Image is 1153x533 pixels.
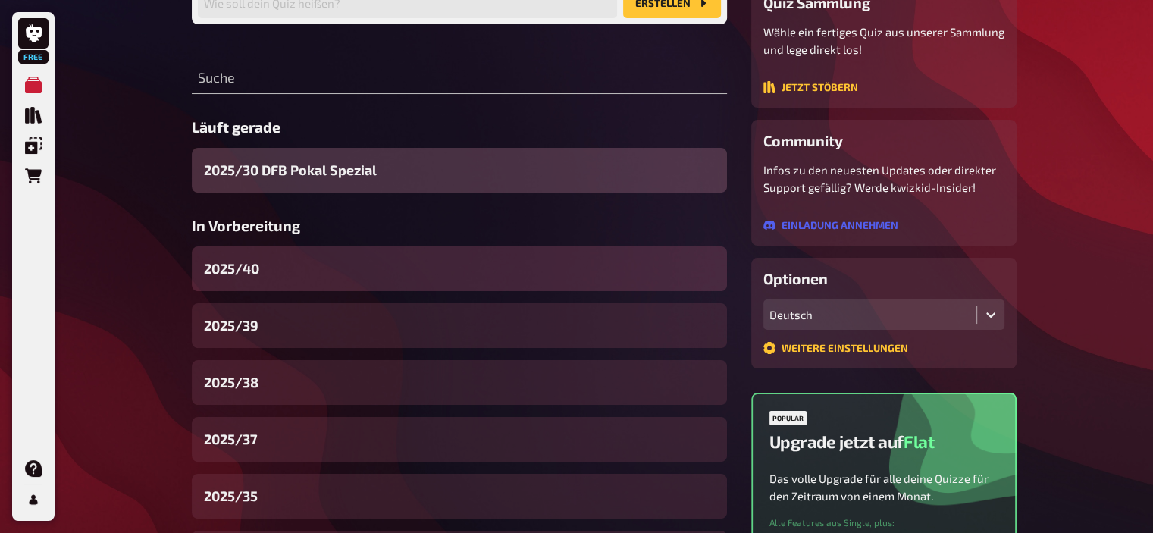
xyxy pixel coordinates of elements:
[192,474,727,519] a: 2025/35
[192,360,727,405] a: 2025/38
[20,52,47,61] span: Free
[763,132,1004,149] h3: Community
[192,64,727,94] input: Suche
[763,219,898,231] button: Einladung annehmen
[763,343,908,356] a: Weitere Einstellungen
[204,372,258,393] span: 2025/38
[204,160,377,180] span: 2025/30 DFB Pokal Spezial
[763,82,858,96] a: Jetzt stöbern
[204,486,258,506] span: 2025/35
[769,516,895,529] small: Alle Features aus Single, plus :
[769,411,807,425] div: Popular
[769,431,935,452] h2: Upgrade jetzt auf
[192,417,727,462] a: 2025/37
[769,308,970,321] div: Deutsch
[763,220,898,234] a: Einladung annehmen
[192,118,727,136] h3: Läuft gerade
[192,303,727,348] a: 2025/39
[763,81,858,93] button: Jetzt stöbern
[204,429,258,450] span: 2025/37
[192,217,727,234] h3: In Vorbereitung
[763,161,1004,196] p: Infos zu den neuesten Updates oder direkter Support gefällig? Werde kwizkid-Insider!
[763,24,1004,58] p: Wähle ein fertiges Quiz aus unserer Sammlung und lege direkt los!
[204,315,258,336] span: 2025/39
[204,259,259,279] span: 2025/40
[763,342,908,354] button: Weitere Einstellungen
[904,431,934,452] span: Flat
[769,470,998,504] p: Das volle Upgrade für alle deine Quizze für den Zeitraum von einem Monat.
[192,148,727,193] a: 2025/30 DFB Pokal Spezial
[763,270,1004,287] h3: Optionen
[192,246,727,291] a: 2025/40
